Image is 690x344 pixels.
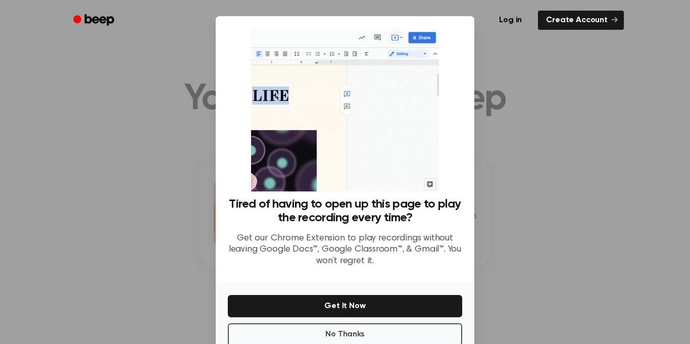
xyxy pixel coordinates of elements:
a: Beep [66,11,123,30]
img: Beep extension in action [251,28,438,191]
button: Get It Now [228,295,462,317]
a: Create Account [538,11,624,30]
a: Log in [489,9,532,32]
p: Get our Chrome Extension to play recordings without leaving Google Docs™, Google Classroom™, & Gm... [228,233,462,267]
h3: Tired of having to open up this page to play the recording every time? [228,198,462,225]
